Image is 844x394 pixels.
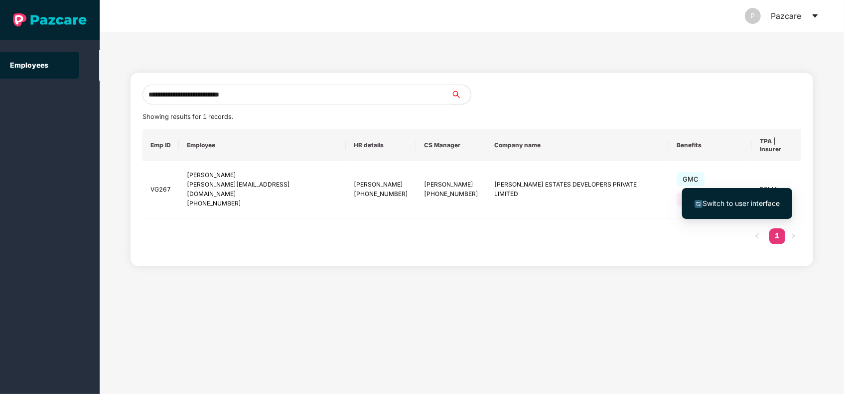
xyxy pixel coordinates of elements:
span: Switch to user interface [703,199,780,207]
li: Previous Page [749,228,765,244]
div: [PHONE_NUMBER] [424,190,478,199]
td: [PERSON_NAME] ESTATES DEVELOPERS PRIVATE LIMITED [486,161,668,218]
button: left [749,228,765,244]
th: Emp ID [142,129,179,161]
a: Employees [10,61,48,69]
th: TPA | Insurer [752,129,806,161]
div: [PERSON_NAME] [354,180,408,190]
div: [PERSON_NAME][EMAIL_ADDRESS][DOMAIN_NAME] [187,180,338,199]
li: 1 [769,228,785,244]
div: [PHONE_NUMBER] [187,199,338,208]
a: 1 [769,228,785,243]
span: right [790,233,796,239]
div: [PHONE_NUMBER] [354,190,408,199]
th: Company name [486,129,668,161]
td: VG267 [142,161,179,218]
img: svg+xml;base64,PHN2ZyB4bWxucz0iaHR0cDovL3d3dy53My5vcmcvMjAwMC9zdmciIHdpZHRoPSIxNiIgaGVpZ2h0PSIxNi... [695,200,703,208]
span: P [751,8,755,24]
th: HR details [346,129,416,161]
span: caret-down [811,12,819,20]
th: Benefits [669,129,752,161]
span: left [754,233,760,239]
th: Employee [179,129,346,161]
span: GPA [677,193,702,206]
li: Next Page [785,228,801,244]
div: [PERSON_NAME] [187,171,338,180]
span: GMC [677,172,704,186]
span: search [450,91,471,98]
span: Showing results for 1 records. [142,113,233,120]
th: CS Manager [416,129,486,161]
button: search [450,85,471,104]
div: [PERSON_NAME] [424,180,478,190]
button: right [785,228,801,244]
